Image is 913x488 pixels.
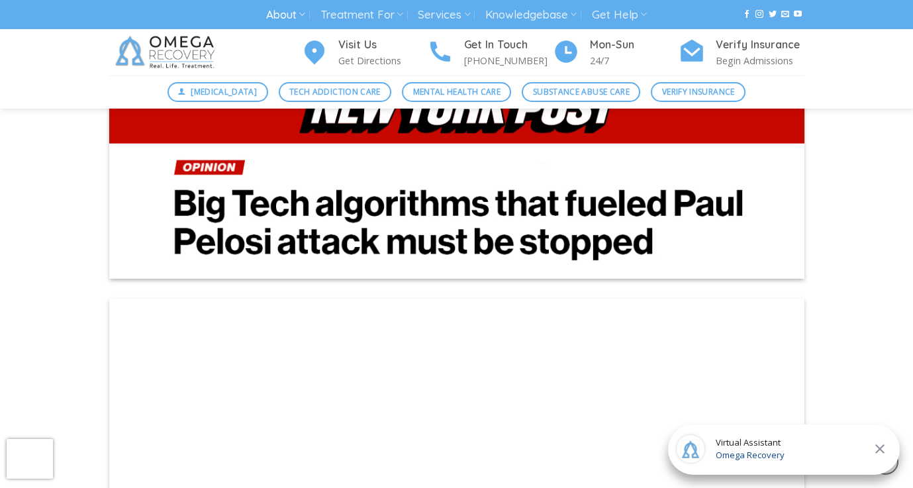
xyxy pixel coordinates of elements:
a: Follow on Twitter [769,10,777,19]
a: About [266,3,305,27]
a: Treatment For [320,3,403,27]
a: Follow on Facebook [743,10,751,19]
a: Follow on Instagram [755,10,763,19]
h4: Get In Touch [464,36,553,54]
a: Send us an email [781,10,789,19]
a: Follow on YouTube [794,10,802,19]
img: Omega Recovery [109,29,225,75]
a: Services [418,3,470,27]
span: Verify Insurance [662,85,735,98]
span: Tech Addiction Care [289,85,381,98]
a: Verify Insurance [651,82,745,102]
p: Get Directions [338,53,427,68]
a: Mental Health Care [402,82,511,102]
h4: Mon-Sun [590,36,679,54]
a: Get In Touch [PHONE_NUMBER] [427,36,553,69]
p: [PHONE_NUMBER] [464,53,553,68]
a: Knowledgebase [485,3,577,27]
a: Visit Us Get Directions [301,36,427,69]
span: Mental Health Care [413,85,501,98]
p: Begin Admissions [716,53,804,68]
span: Substance Abuse Care [533,85,630,98]
a: [MEDICAL_DATA] [168,82,268,102]
span: [MEDICAL_DATA] [191,85,257,98]
a: Tech Addiction Care [279,82,392,102]
a: Verify Insurance Begin Admissions [679,36,804,69]
h4: Verify Insurance [716,36,804,54]
a: Substance Abuse Care [522,82,640,102]
h4: Visit Us [338,36,427,54]
a: Get Help [592,3,647,27]
p: 24/7 [590,53,679,68]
